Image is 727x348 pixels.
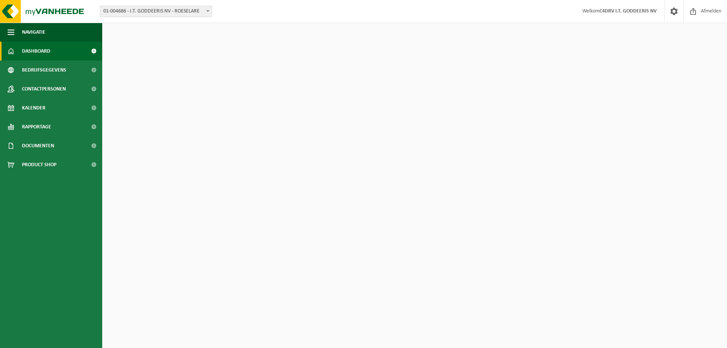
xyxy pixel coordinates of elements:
[22,98,45,117] span: Kalender
[599,8,657,14] strong: C4DRV I.T. GODDEERIS NV
[100,6,212,17] span: 01-004686 - I.T. GODDEERIS NV - ROESELARE
[22,23,45,42] span: Navigatie
[22,80,66,98] span: Contactpersonen
[22,155,56,174] span: Product Shop
[22,117,51,136] span: Rapportage
[22,136,54,155] span: Documenten
[22,61,66,80] span: Bedrijfsgegevens
[22,42,50,61] span: Dashboard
